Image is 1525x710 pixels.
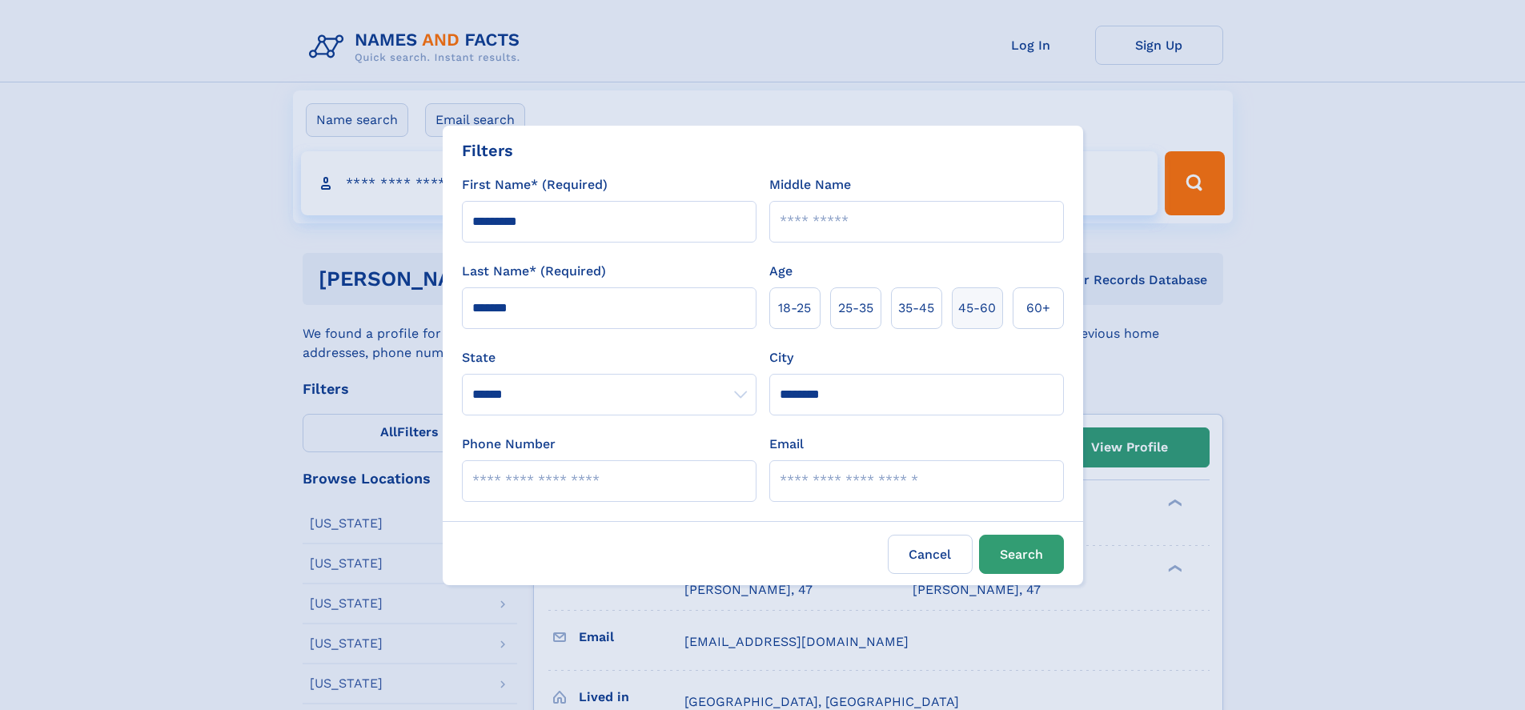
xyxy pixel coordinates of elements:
label: Last Name* (Required) [462,262,606,281]
span: 35‑45 [898,299,934,318]
label: Phone Number [462,435,556,454]
span: 18‑25 [778,299,811,318]
button: Search [979,535,1064,574]
label: Cancel [888,535,973,574]
label: Middle Name [769,175,851,195]
span: 45‑60 [958,299,996,318]
label: State [462,348,756,367]
div: Filters [462,138,513,162]
label: City [769,348,793,367]
label: First Name* (Required) [462,175,608,195]
span: 60+ [1026,299,1050,318]
label: Email [769,435,804,454]
span: 25‑35 [838,299,873,318]
label: Age [769,262,793,281]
